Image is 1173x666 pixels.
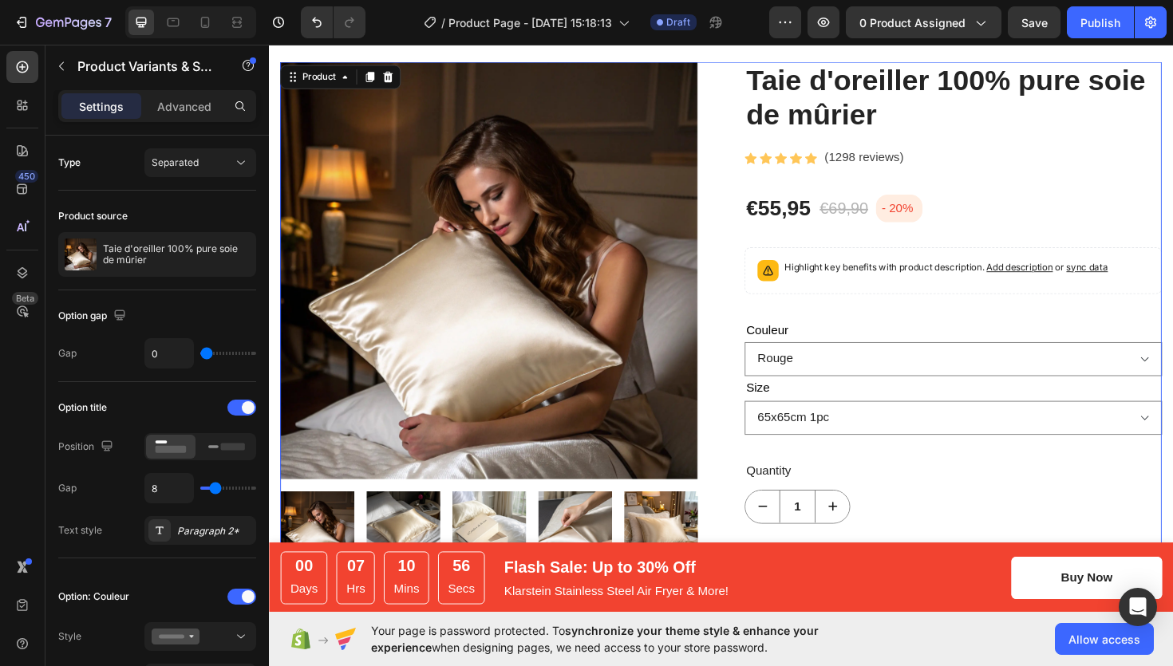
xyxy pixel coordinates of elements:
div: Position [58,436,117,458]
button: Publish [1067,6,1134,38]
button: decrement [504,474,540,508]
span: synchronize your theme style & enhance your experience [371,624,819,654]
div: Option gap [58,305,129,327]
span: Separated [152,156,199,168]
div: Publish [1080,14,1120,31]
div: Gap [58,346,77,361]
span: Your page is password protected. To when designing pages, we need access to your store password. [371,622,881,656]
span: / [441,14,445,31]
button: Allow access [1055,623,1154,655]
div: Undo/Redo [301,6,365,38]
div: Type [58,156,81,170]
div: Beta [12,292,38,305]
p: (1298 reviews) [588,110,672,133]
input: Auto [145,339,193,368]
span: Add description [760,231,830,243]
button: Save [1008,6,1060,38]
span: Allow access [1068,631,1140,648]
p: 7 [105,13,112,32]
legend: Size [504,353,531,379]
div: 56 [189,542,218,564]
h2: Taie d'oreiller 100% pure soie de mûrier [504,20,946,96]
span: Product Page - [DATE] 15:18:13 [448,14,612,31]
div: Text style [58,523,102,538]
span: Draft [666,15,690,30]
button: Separated [144,148,256,177]
div: €55,95 [504,160,575,191]
div: Gap [58,481,77,495]
div: 450 [15,170,38,183]
button: Buy Now [786,544,946,589]
p: Product Variants & Swatches [77,57,213,76]
div: Product source [58,209,128,223]
input: quantity [540,474,579,508]
div: Product [32,29,74,43]
p: Taie d'oreiller 100% pure soie de mûrier [103,243,250,266]
p: Hrs [81,567,101,590]
span: sync data [844,231,888,243]
p: Advanced [157,98,211,115]
div: Paragraph 2* [177,524,252,538]
p: Mins [132,567,159,590]
div: Buy Now [839,557,893,576]
div: 07 [81,542,101,564]
span: 0 product assigned [859,14,966,31]
p: Flash Sale: Up to 30% Off [249,542,487,568]
button: 7 [6,6,119,38]
p: Klarstein Stainless Steel Air Fryer & More! [249,571,487,590]
span: or [830,231,888,243]
pre: - 20% [642,160,692,190]
p: Highlight key benefits with product description. [546,230,888,246]
legend: Couleur [504,291,551,317]
div: Style [58,629,81,644]
span: Save [1021,16,1048,30]
img: product feature img [65,238,97,270]
div: Option: Couleur [58,589,129,604]
p: Settings [79,98,124,115]
div: 10 [132,542,159,564]
p: Secs [189,567,218,590]
div: Quantity [504,440,946,467]
input: Auto [145,474,193,502]
div: Option title [58,400,107,415]
iframe: Design area [269,43,1173,613]
p: Days [22,567,51,590]
div: Open Intercom Messenger [1119,588,1157,626]
button: 0 product assigned [846,6,1001,38]
div: €69,90 [582,161,636,190]
button: increment [579,474,614,508]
